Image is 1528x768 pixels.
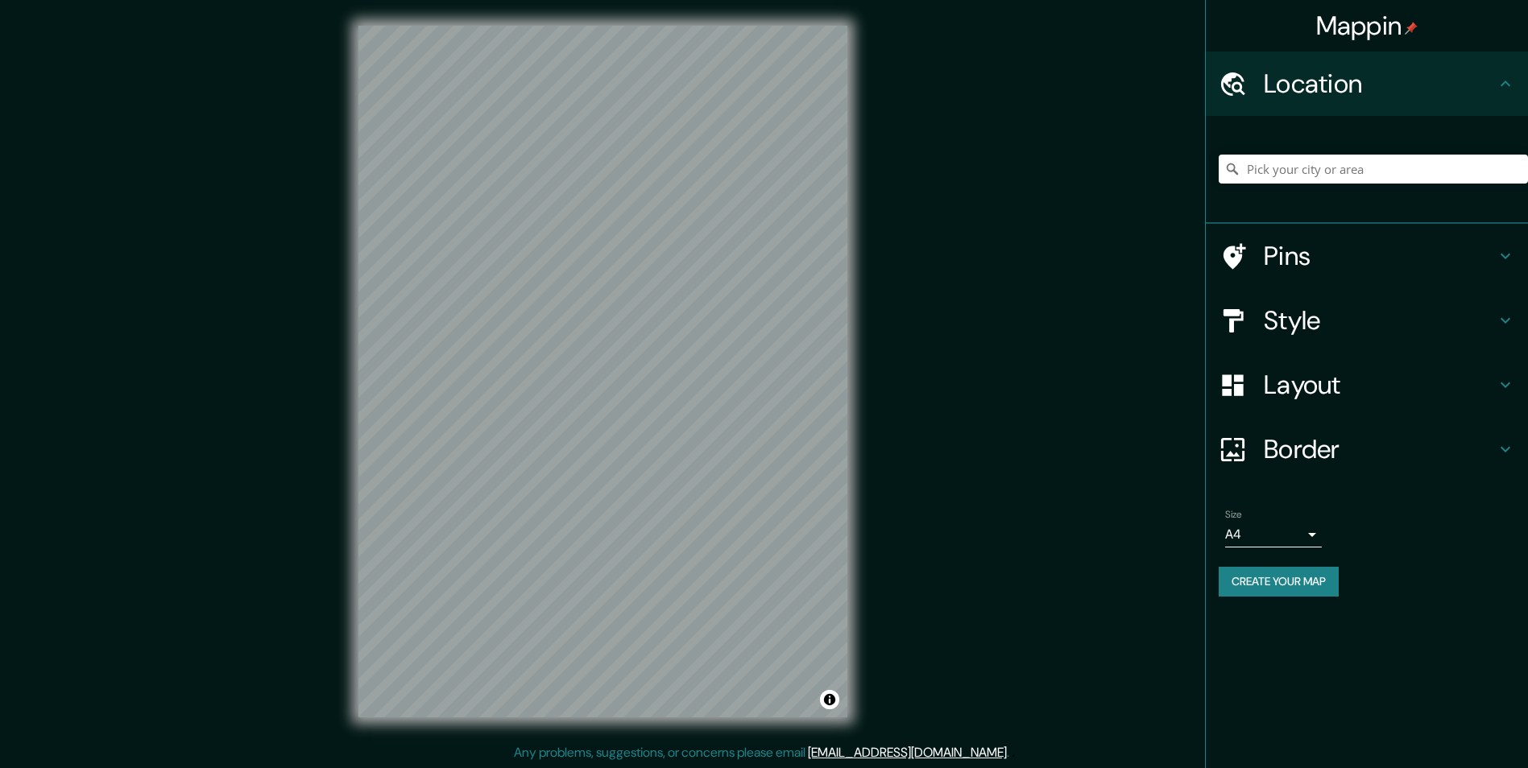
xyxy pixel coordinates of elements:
[1206,353,1528,417] div: Layout
[1264,304,1496,337] h4: Style
[358,26,847,717] canvas: Map
[1206,288,1528,353] div: Style
[1206,417,1528,481] div: Border
[1264,68,1496,100] h4: Location
[1316,10,1418,42] h4: Mappin
[514,743,1009,762] p: Any problems, suggestions, or concerns please email .
[1219,567,1339,597] button: Create your map
[1219,155,1528,184] input: Pick your city or area
[1225,522,1322,547] div: A4
[1264,433,1496,465] h4: Border
[1206,224,1528,288] div: Pins
[820,690,839,709] button: Toggle attribution
[1225,508,1242,522] label: Size
[808,744,1007,761] a: [EMAIL_ADDRESS][DOMAIN_NAME]
[1206,52,1528,116] div: Location
[1012,743,1015,762] div: .
[1009,743,1012,762] div: .
[1264,369,1496,401] h4: Layout
[1264,240,1496,272] h4: Pins
[1405,22,1418,35] img: pin-icon.png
